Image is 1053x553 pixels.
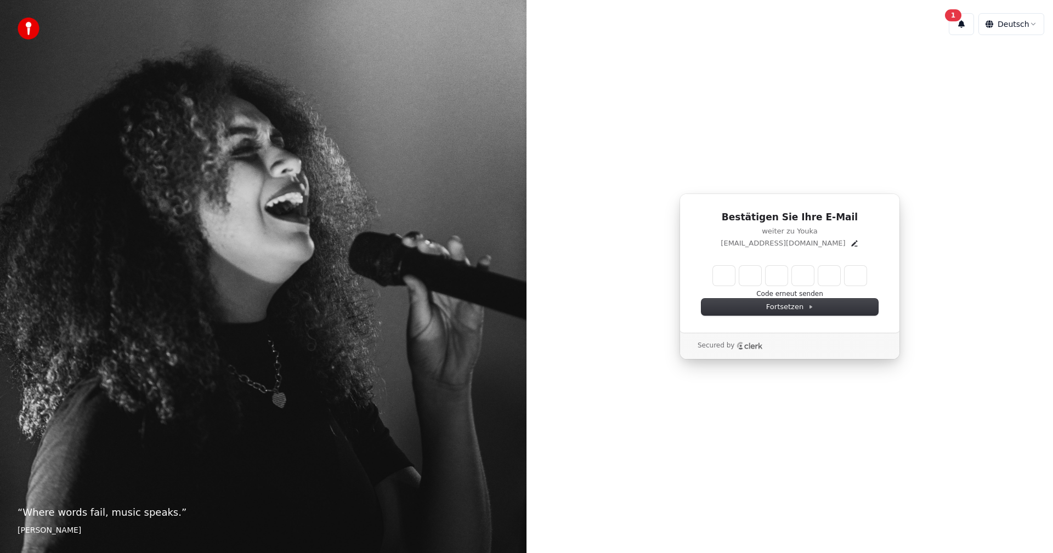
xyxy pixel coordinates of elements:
[721,238,845,248] p: [EMAIL_ADDRESS][DOMAIN_NAME]
[698,341,734,350] p: Secured by
[18,525,509,535] footer: [PERSON_NAME]
[949,13,974,35] button: 1
[945,9,961,21] div: 1
[766,302,813,312] span: Fortsetzen
[701,299,878,315] button: Fortsetzen
[756,290,823,299] button: Code erneut senden
[850,239,859,248] button: Edit
[713,266,867,286] input: Enter verification code
[737,342,763,350] a: Clerk logo
[18,505,509,520] p: “ Where words fail, music speaks. ”
[701,226,878,236] p: weiter zu Youka
[18,18,39,39] img: youka
[701,211,878,224] h1: Bestätigen Sie Ihre E-Mail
